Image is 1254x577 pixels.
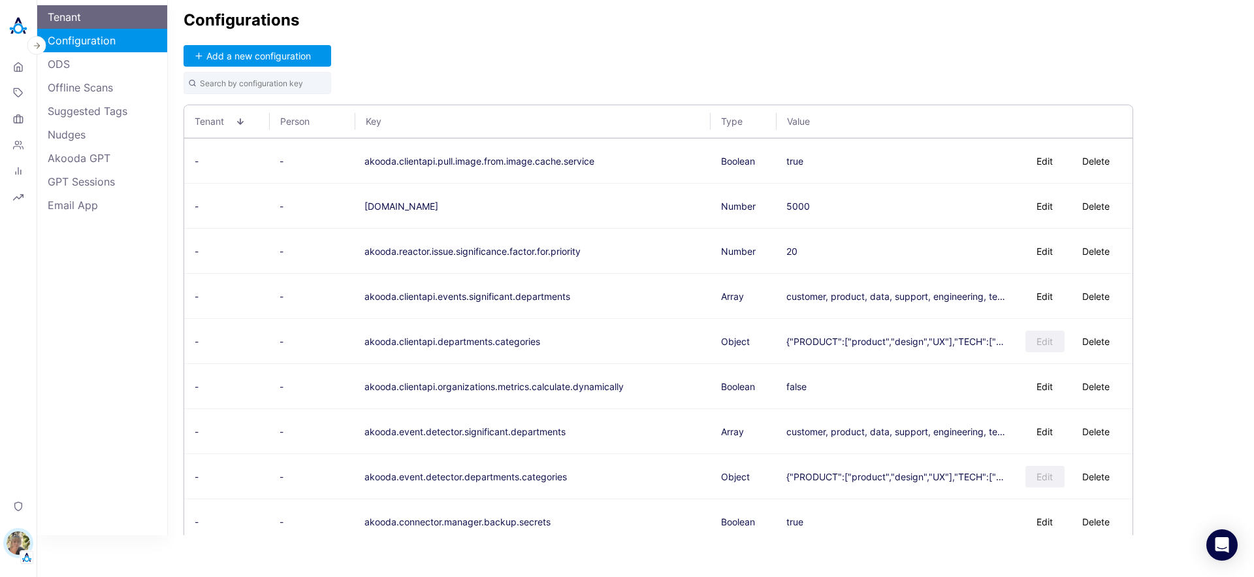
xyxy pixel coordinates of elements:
button: Edit [1025,195,1065,217]
div: 20 [786,246,797,257]
span: - [280,426,283,437]
img: Alisa Faingold [7,531,30,555]
button: akooda.clientapi.events.significant.departments [364,291,570,302]
th: Key [355,105,711,138]
div: true [786,156,803,167]
span: Boolean [721,156,755,167]
span: Tenant [195,116,236,127]
button: Edit [1025,466,1065,487]
span: - [195,336,199,347]
button: akooda.event.detector.departments.categories [364,471,567,482]
th: Value [777,105,1132,138]
span: - [280,246,283,257]
img: Tenant Logo [20,551,33,564]
a: Offline Scans [37,76,167,99]
button: Delete [1070,376,1122,397]
h2: Configurations [184,10,1238,29]
a: ODS [37,52,167,76]
button: Edit [1025,286,1065,307]
span: Object [721,336,750,347]
button: akooda.reactor.issue.significance.factor.for.priority [364,246,581,257]
input: Search by configuration key [184,72,331,94]
span: - [195,381,199,392]
button: Edit [1025,511,1065,533]
a: Configuration [37,29,167,52]
button: Edit [1025,240,1065,262]
span: Person [280,116,321,127]
span: Key [366,116,691,127]
button: akooda.event.detector.significant.departments [364,426,566,437]
button: Delete [1070,466,1122,487]
a: GPT Sessions [37,170,167,193]
button: Add a new configuration [184,45,331,67]
span: - [195,201,199,212]
img: Akooda Logo [5,13,31,39]
button: Alisa FaingoldTenant Logo [5,526,31,564]
span: - [280,471,283,482]
button: Delete [1070,240,1122,262]
span: - [280,336,283,347]
a: Email App [37,193,167,217]
button: Edit [1025,331,1065,352]
button: Delete [1070,195,1122,217]
span: Boolean [721,516,755,527]
th: Type [711,105,777,138]
div: {"PRODUCT":["product","design","UX"],"TECH":["data","engineering","eng","platform","research","da... [786,336,1010,347]
a: Tenant [37,5,167,29]
button: Delete [1070,511,1122,533]
div: 5000 [786,201,810,212]
span: - [195,156,199,167]
div: false [786,381,807,392]
span: Array [721,291,744,302]
button: Delete [1070,286,1122,307]
span: - [195,291,199,302]
span: - [280,516,283,527]
span: Boolean [721,381,755,392]
span: - [195,426,199,437]
span: - [195,471,199,482]
span: - [280,381,283,392]
span: - [195,516,199,527]
button: Edit [1025,150,1065,172]
span: Number [721,246,756,257]
span: Number [721,201,756,212]
a: Nudges [37,123,167,146]
button: Delete [1070,331,1122,352]
button: Delete [1070,150,1122,172]
button: akooda.clientapi.departments.categories [364,336,540,347]
a: Akooda GPT [37,146,167,170]
button: Edit [1025,376,1065,397]
div: true [786,516,803,527]
span: - [195,246,199,257]
span: - [280,156,283,167]
div: Open Intercom Messenger [1206,529,1238,561]
span: - [280,291,283,302]
div: customer, product, data, support, engineering, technology, eng, platform, engine, development, re... [786,426,1010,437]
button: [DOMAIN_NAME] [364,201,438,212]
a: Suggested Tags [37,99,167,123]
span: - [280,201,283,212]
span: Object [721,471,750,482]
div: {"PRODUCT":["product","design","UX"],"TECH":["data","engineering","eng","platform","research","da... [786,471,1010,482]
button: Delete [1070,421,1122,442]
button: akooda.connector.manager.backup.secrets [364,516,551,527]
div: customer, product, data, support, engineering, technology, eng, platform, engine, development, re... [786,291,1010,302]
button: Edit [1025,421,1065,442]
button: akooda.clientapi.pull.image.from.image.cache.service [364,156,594,167]
th: Person [270,105,355,138]
span: Array [721,426,744,437]
button: akooda.clientapi.organizations.metrics.calculate.dynamically [364,381,624,392]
